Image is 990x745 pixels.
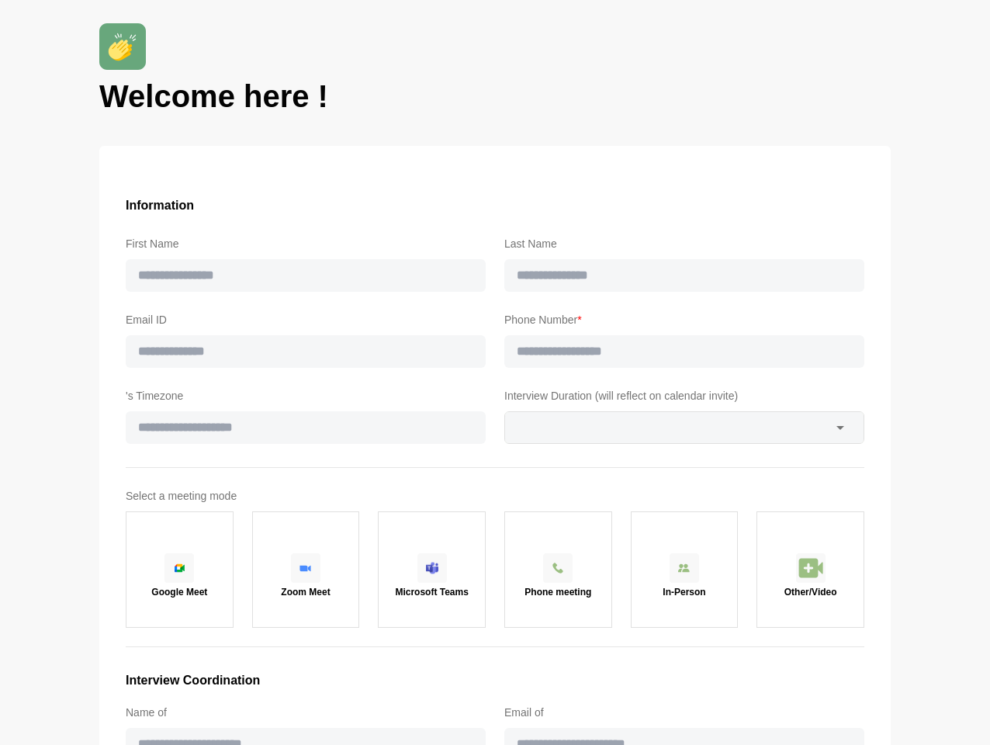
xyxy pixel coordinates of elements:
label: 's Timezone [126,386,486,405]
p: In-Person [663,587,705,597]
p: Microsoft Teams [395,587,468,597]
label: Email of [504,703,864,722]
label: Select a meeting mode [126,487,864,505]
p: Other/Video [784,587,837,597]
h3: Information [126,196,864,216]
label: Last Name [504,234,864,253]
p: Zoom Meet [281,587,330,597]
p: Phone meeting [524,587,591,597]
label: Name of [126,703,486,722]
label: Interview Duration (will reflect on calendar invite) [504,386,864,405]
label: First Name [126,234,486,253]
h1: Welcome here ! [99,76,891,116]
label: Email ID [126,310,486,329]
label: Phone Number [504,310,864,329]
h3: Interview Coordination [126,670,864,691]
p: Google Meet [151,587,207,597]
